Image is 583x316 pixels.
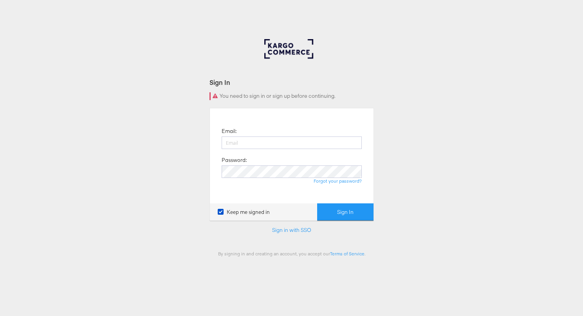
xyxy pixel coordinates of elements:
a: Terms of Service [330,251,365,257]
input: Email [222,136,362,149]
label: Keep me signed in [218,208,270,216]
button: Sign In [317,203,374,221]
div: Sign In [209,78,374,87]
a: Forgot your password? [314,178,362,184]
a: Sign in with SSO [272,226,311,233]
label: Password: [222,156,247,164]
div: You need to sign in or sign up before continuing. [209,92,374,100]
div: By signing in and creating an account, you accept our . [209,251,374,257]
label: Email: [222,127,236,135]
